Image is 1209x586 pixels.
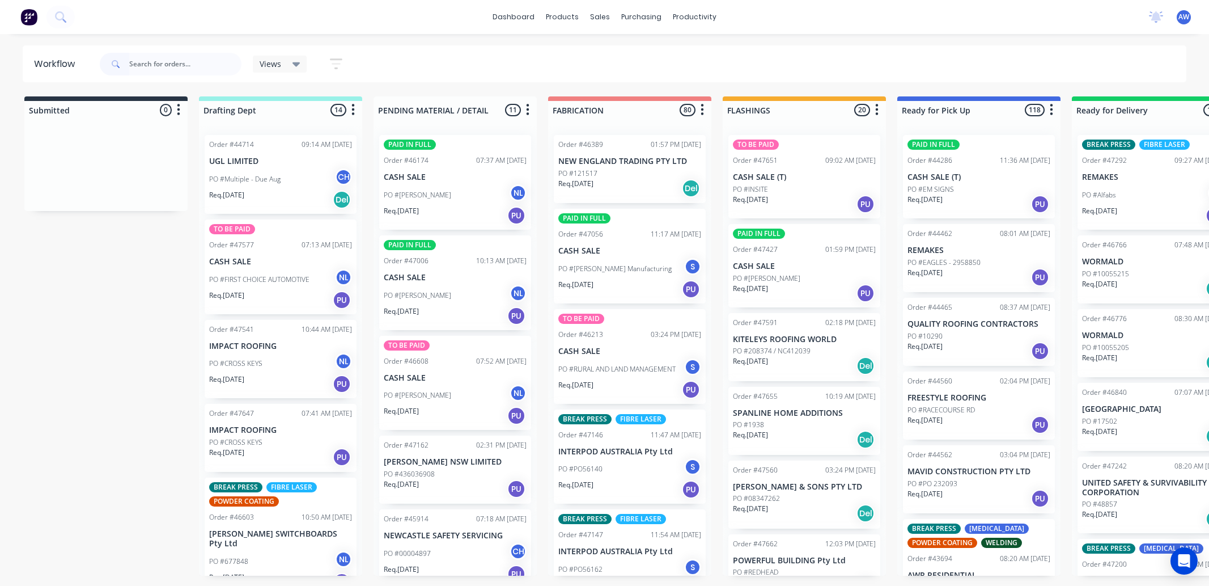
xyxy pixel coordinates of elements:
[1082,387,1127,398] div: Order #46840
[1082,140,1135,150] div: BREAK PRESS
[1139,543,1203,554] div: [MEDICAL_DATA]
[733,391,778,402] div: Order #47655
[507,565,525,583] div: PU
[384,290,451,301] p: PO #[PERSON_NAME]
[1000,554,1050,564] div: 08:20 AM [DATE]
[209,437,262,448] p: PO #CROSS KEYS
[558,229,603,239] div: Order #47056
[907,489,943,499] p: Req. [DATE]
[667,9,722,26] div: productivity
[907,229,952,239] div: Order #44462
[384,356,429,366] div: Order #46608
[379,235,531,330] div: PAID IN FULLOrder #4700610:13 AM [DATE]CASH SALEPO #[PERSON_NAME]NLReq.[DATE]PU
[558,246,701,256] p: CASH SALE
[558,530,603,540] div: Order #47147
[209,157,352,166] p: UGL LIMITED
[733,504,768,514] p: Req. [DATE]
[1178,12,1189,22] span: AW
[903,445,1055,513] div: Order #4456203:04 PM [DATE]MAVID CONSTRUCTION PTY LTDPO #PO 232093Req.[DATE]PU
[733,262,876,271] p: CASH SALE
[733,172,876,182] p: CASH SALE (T)
[209,572,244,583] p: Req. [DATE]
[558,447,701,457] p: INTERPOD AUSTRALIA Pty Ltd
[903,224,1055,292] div: Order #4446208:01 AM [DATE]REMAKESPO #EAGLES - 2958850Req.[DATE]PU
[558,564,603,575] p: PO #PO56162
[907,479,957,489] p: PO #PO 232093
[1082,240,1127,250] div: Order #46766
[733,155,778,166] div: Order #47651
[907,155,952,166] div: Order #44286
[907,172,1050,182] p: CASH SALE (T)
[733,346,811,356] p: PO #208374 / NC412039
[384,190,451,200] p: PO #[PERSON_NAME]
[907,258,981,268] p: PO #EAGLES - 2958850
[302,408,352,419] div: 07:41 AM [DATE]
[684,458,701,475] div: S
[209,224,255,234] div: TO BE PAID
[384,406,419,416] p: Req. [DATE]
[510,543,527,560] div: CH
[1082,206,1117,216] p: Req. [DATE]
[981,538,1022,548] div: WELDING
[856,195,875,213] div: PU
[728,461,880,529] div: Order #4756003:24 PM [DATE][PERSON_NAME] & SONS PTY LTDPO #08347262Req.[DATE]Del
[825,155,876,166] div: 09:02 AM [DATE]
[856,357,875,375] div: Del
[209,512,254,522] div: Order #46603
[476,356,527,366] div: 07:52 AM [DATE]
[205,135,357,214] div: Order #4471409:14 AM [DATE]UGL LIMITEDPO #Multiple - Due AugCHReq.[DATE]Del
[335,353,352,370] div: NL
[733,567,778,577] p: PO #REDHEAD
[558,464,603,474] p: PO #PO56140
[558,330,603,340] div: Order #46213
[20,9,37,26] img: Factory
[616,9,667,26] div: purchasing
[384,390,451,400] p: PO #[PERSON_NAME]
[733,430,768,440] p: Req. [DATE]
[907,524,961,534] div: BREAK PRESS
[907,140,960,150] div: PAID IN FULL
[733,284,768,294] p: Req. [DATE]
[1000,376,1050,386] div: 02:04 PM [DATE]
[907,405,975,415] p: PO #RACECOURSE RD
[1000,302,1050,313] div: 08:37 AM [DATE]
[209,275,309,285] p: PO #FIRST CHOICE AUTOMOTIVE
[1031,268,1049,286] div: PU
[1082,353,1117,363] p: Req. [DATE]
[1082,155,1127,166] div: Order #47292
[733,465,778,475] div: Order #47560
[476,256,527,266] div: 10:13 AM [DATE]
[558,514,612,524] div: BREAK PRESS
[384,155,429,166] div: Order #46174
[1031,195,1049,213] div: PU
[903,372,1055,440] div: Order #4456002:04 PM [DATE]FREESTYLE ROOFINGPO #RACECOURSE RDReq.[DATE]PU
[1082,559,1127,570] div: Order #47200
[728,224,880,307] div: PAID IN FULLOrder #4742701:59 PM [DATE]CASH SALEPO #[PERSON_NAME]Req.[DATE]PU
[907,184,954,195] p: PO #EM SIGNS
[1000,229,1050,239] div: 08:01 AM [DATE]
[825,391,876,402] div: 10:19 AM [DATE]
[1031,416,1049,434] div: PU
[209,557,248,567] p: PO #677848
[476,440,527,450] div: 02:31 PM [DATE]
[554,309,706,404] div: TO BE PAIDOrder #4621303:24 PM [DATE]CASH SALEPO #RURAL AND LAND MANAGEMENTSReq.[DATE]PU
[684,359,701,376] div: S
[209,529,352,549] p: [PERSON_NAME] SWITCHBOARDS Pty Ltd
[907,415,943,425] p: Req. [DATE]
[209,359,262,369] p: PO #CROSS KEYS
[333,448,351,466] div: PU
[733,494,780,504] p: PO #08347262
[384,273,527,283] p: CASH SALE
[733,229,785,239] div: PAID IN FULL
[682,480,700,499] div: PU
[1082,269,1129,279] p: PO #10055215
[266,482,317,492] div: FIBRE LASER
[507,307,525,325] div: PU
[907,195,943,205] p: Req. [DATE]
[856,284,875,302] div: PU
[540,9,584,26] div: products
[584,9,616,26] div: sales
[260,58,281,70] span: Views
[1082,279,1117,289] p: Req. [DATE]
[558,168,597,179] p: PO #121517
